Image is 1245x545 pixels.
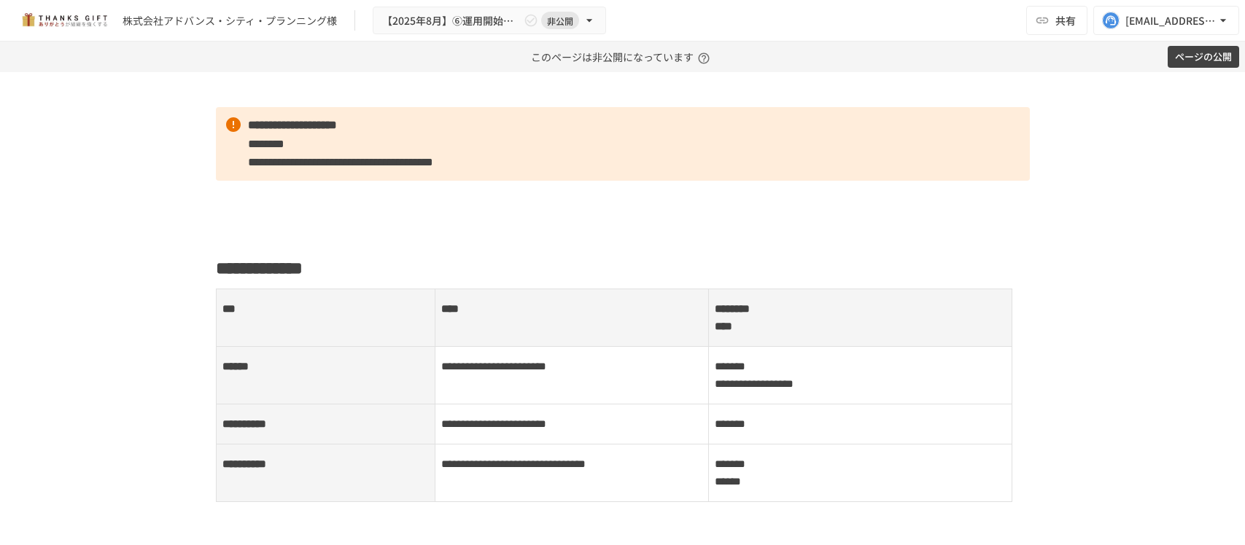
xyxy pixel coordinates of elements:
[531,42,714,72] p: このページは非公開になっています
[1093,6,1239,35] button: [EMAIL_ADDRESS][DOMAIN_NAME]
[18,9,111,32] img: mMP1OxWUAhQbsRWCurg7vIHe5HqDpP7qZo7fRoNLXQh
[373,7,606,35] button: 【2025年8月】⑥運用開始後2回目 振り返りMTG非公開
[382,12,521,30] span: 【2025年8月】⑥運用開始後2回目 振り返りMTG
[1168,46,1239,68] button: ページの公開
[1026,6,1087,35] button: 共有
[541,13,579,28] span: 非公開
[1125,12,1216,30] div: [EMAIL_ADDRESS][DOMAIN_NAME]
[1055,12,1076,28] span: 共有
[123,13,337,28] div: 株式会社アドバンス・シティ・プランニング様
